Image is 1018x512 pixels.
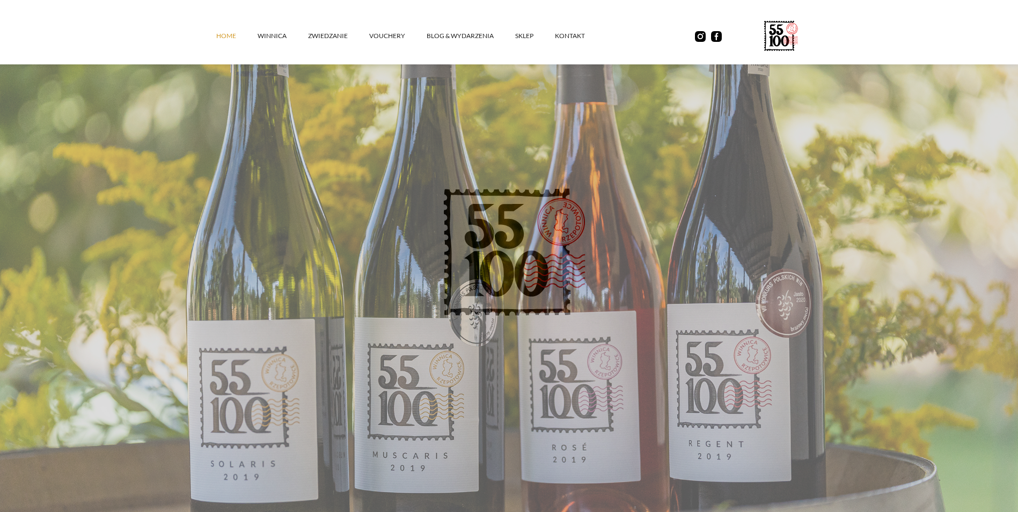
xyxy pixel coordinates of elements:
a: kontakt [555,20,606,52]
a: vouchery [369,20,427,52]
a: SKLEP [515,20,555,52]
a: ZWIEDZANIE [308,20,369,52]
a: Home [216,20,258,52]
a: winnica [258,20,308,52]
a: Blog & Wydarzenia [427,20,515,52]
